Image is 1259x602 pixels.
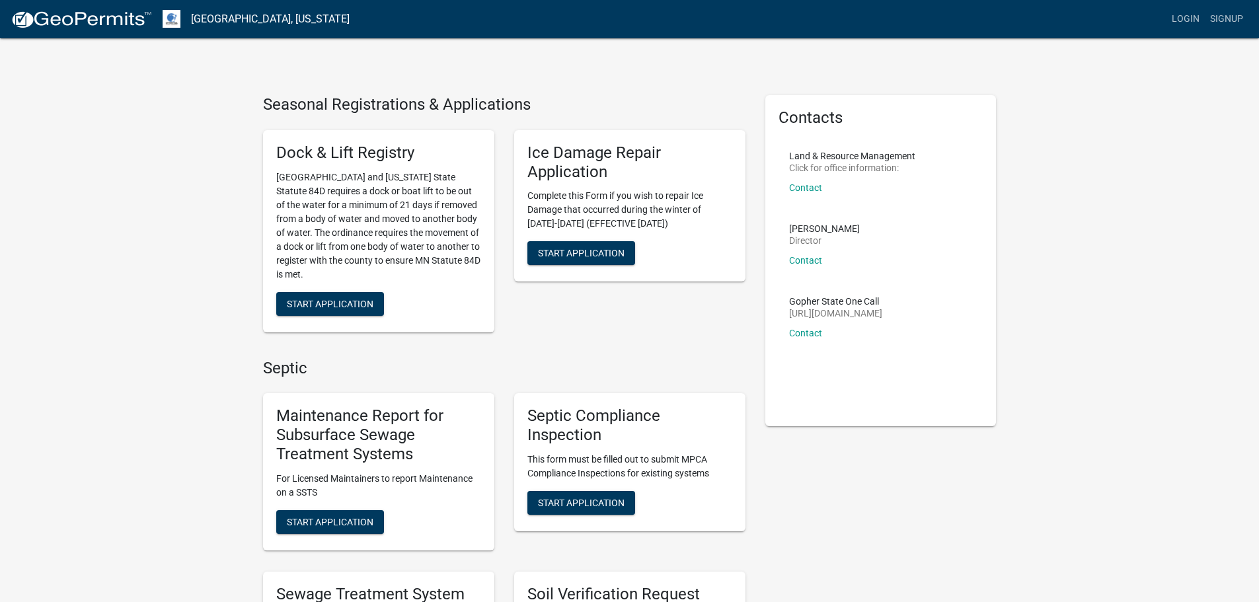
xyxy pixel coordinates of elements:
[789,236,860,245] p: Director
[527,406,732,445] h5: Septic Compliance Inspection
[789,255,822,266] a: Contact
[789,182,822,193] a: Contact
[287,516,373,527] span: Start Application
[527,143,732,182] h5: Ice Damage Repair Application
[538,497,625,508] span: Start Application
[789,328,822,338] a: Contact
[789,163,915,172] p: Click for office information:
[527,491,635,515] button: Start Application
[527,189,732,231] p: Complete this Form if you wish to repair Ice Damage that occurred during the winter of [DATE]-[DA...
[287,298,373,309] span: Start Application
[527,241,635,265] button: Start Application
[527,453,732,480] p: This form must be filled out to submit MPCA Compliance Inspections for existing systems
[276,510,384,534] button: Start Application
[538,248,625,258] span: Start Application
[789,309,882,318] p: [URL][DOMAIN_NAME]
[789,151,915,161] p: Land & Resource Management
[263,359,745,378] h4: Septic
[276,472,481,500] p: For Licensed Maintainers to report Maintenance on a SSTS
[1205,7,1248,32] a: Signup
[789,224,860,233] p: [PERSON_NAME]
[263,95,745,114] h4: Seasonal Registrations & Applications
[1166,7,1205,32] a: Login
[191,8,350,30] a: [GEOGRAPHIC_DATA], [US_STATE]
[276,406,481,463] h5: Maintenance Report for Subsurface Sewage Treatment Systems
[276,170,481,282] p: [GEOGRAPHIC_DATA] and [US_STATE] State Statute 84D requires a dock or boat lift to be out of the ...
[163,10,180,28] img: Otter Tail County, Minnesota
[276,143,481,163] h5: Dock & Lift Registry
[779,108,983,128] h5: Contacts
[789,297,882,306] p: Gopher State One Call
[276,292,384,316] button: Start Application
